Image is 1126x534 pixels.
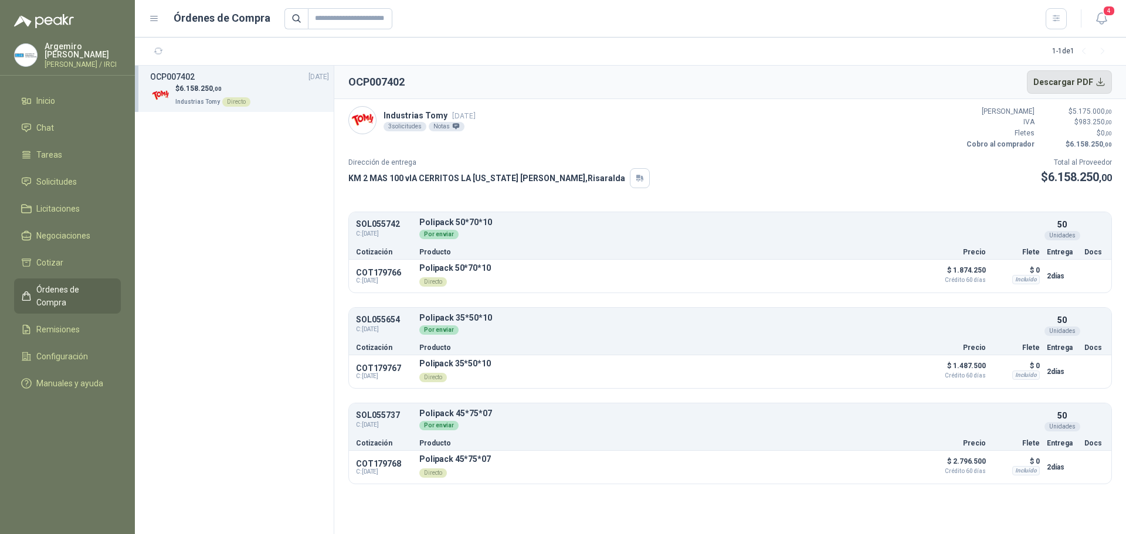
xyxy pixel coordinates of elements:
[1099,172,1112,183] span: ,00
[1052,42,1112,61] div: 1 - 1 de 1
[348,157,650,168] p: Dirección de entrega
[356,468,412,475] span: C: [DATE]
[1084,440,1104,447] p: Docs
[419,218,1040,227] p: Polipack 50*70*10
[993,440,1040,447] p: Flete
[36,350,88,363] span: Configuración
[36,175,77,188] span: Solicitudes
[1042,106,1112,117] p: $
[150,70,329,107] a: OCP007402[DATE] Company Logo$6.158.250,00Industrias TomyDirecto
[1103,141,1112,148] span: ,00
[356,220,412,229] p: SOL055742
[1027,70,1113,94] button: Descargar PDF
[927,263,986,283] p: $ 1.874.250
[1078,118,1112,126] span: 983.250
[1042,128,1112,139] p: $
[1057,314,1067,326] p: 50
[993,249,1040,256] p: Flete
[384,122,426,131] div: 3 solicitudes
[1084,344,1104,351] p: Docs
[36,256,63,269] span: Cotizar
[150,85,171,106] img: Company Logo
[356,277,412,284] span: C: [DATE]
[1041,157,1112,168] p: Total al Proveedor
[927,344,986,351] p: Precio
[1105,119,1112,125] span: ,00
[14,117,121,139] a: Chat
[927,359,986,379] p: $ 1.487.500
[927,454,986,474] p: $ 2.796.500
[1042,139,1112,150] p: $
[14,372,121,394] a: Manuales y ayuda
[1041,168,1112,186] p: $
[36,202,80,215] span: Licitaciones
[419,263,491,273] p: Polipack 50*70*10
[1084,249,1104,256] p: Docs
[429,122,464,131] div: Notas
[356,420,412,430] span: C: [DATE]
[419,409,1040,418] p: Polipack 45*75*07
[213,86,222,92] span: ,00
[419,359,491,368] p: Polipack 35*50*10
[356,459,412,468] p: COT179768
[927,440,986,447] p: Precio
[14,90,121,112] a: Inicio
[349,107,376,134] img: Company Logo
[1044,231,1080,240] div: Unidades
[356,363,412,373] p: COT179767
[174,10,270,26] h1: Órdenes de Compra
[36,283,110,309] span: Órdenes de Compra
[45,42,121,59] p: Argemiro [PERSON_NAME]
[356,229,412,239] span: C: [DATE]
[1103,5,1115,16] span: 4
[1042,117,1112,128] p: $
[36,121,54,134] span: Chat
[1047,344,1077,351] p: Entrega
[1012,275,1040,284] div: Incluido
[1047,460,1077,474] p: 2 días
[222,97,250,107] div: Directo
[419,440,920,447] p: Producto
[993,454,1040,468] p: $ 0
[150,70,195,83] h3: OCP007402
[175,83,250,94] p: $
[14,171,121,193] a: Solicitudes
[1105,108,1112,115] span: ,00
[14,318,121,341] a: Remisiones
[36,377,103,390] span: Manuales y ayuda
[348,74,405,90] h2: OCP007402
[308,72,329,83] span: [DATE]
[964,139,1035,150] p: Cobro al comprador
[36,148,62,161] span: Tareas
[179,84,222,93] span: 6.158.250
[419,325,459,335] div: Por enviar
[1091,8,1112,29] button: 4
[419,249,920,256] p: Producto
[356,249,412,256] p: Cotización
[993,359,1040,373] p: $ 0
[14,225,121,247] a: Negociaciones
[14,144,121,166] a: Tareas
[419,454,491,464] p: Polipack 45*75*07
[993,263,1040,277] p: $ 0
[419,373,447,382] div: Directo
[927,373,986,379] span: Crédito 60 días
[1101,129,1112,137] span: 0
[356,411,412,420] p: SOL055737
[1047,440,1077,447] p: Entrega
[419,314,1040,322] p: Polipack 35*50*10
[14,345,121,368] a: Configuración
[1047,365,1077,379] p: 2 días
[14,251,121,274] a: Cotizar
[356,315,412,324] p: SOL055654
[175,98,220,105] span: Industrias Tomy
[356,373,412,380] span: C: [DATE]
[993,344,1040,351] p: Flete
[1057,218,1067,231] p: 50
[45,61,121,68] p: [PERSON_NAME] / IRCI
[1048,170,1112,184] span: 6.158.250
[1044,422,1080,431] div: Unidades
[452,111,476,120] span: [DATE]
[419,230,459,239] div: Por enviar
[1047,269,1077,283] p: 2 días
